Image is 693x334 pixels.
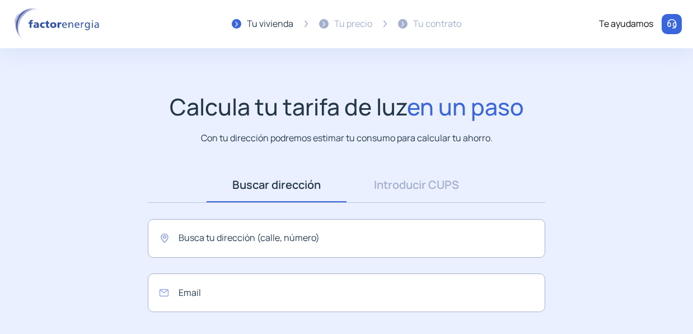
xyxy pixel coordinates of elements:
[413,17,461,31] div: Tu contrato
[407,91,524,122] span: en un paso
[170,93,524,120] h1: Calcula tu tarifa de luz
[599,17,653,31] div: Te ayudamos
[334,17,372,31] div: Tu precio
[11,8,106,40] img: logo factor
[207,168,346,202] a: Buscar dirección
[346,168,486,202] a: Introducir CUPS
[247,17,293,31] div: Tu vivienda
[201,131,493,145] p: Con tu dirección podremos estimar tu consumo para calcular tu ahorro.
[666,18,677,30] img: llamar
